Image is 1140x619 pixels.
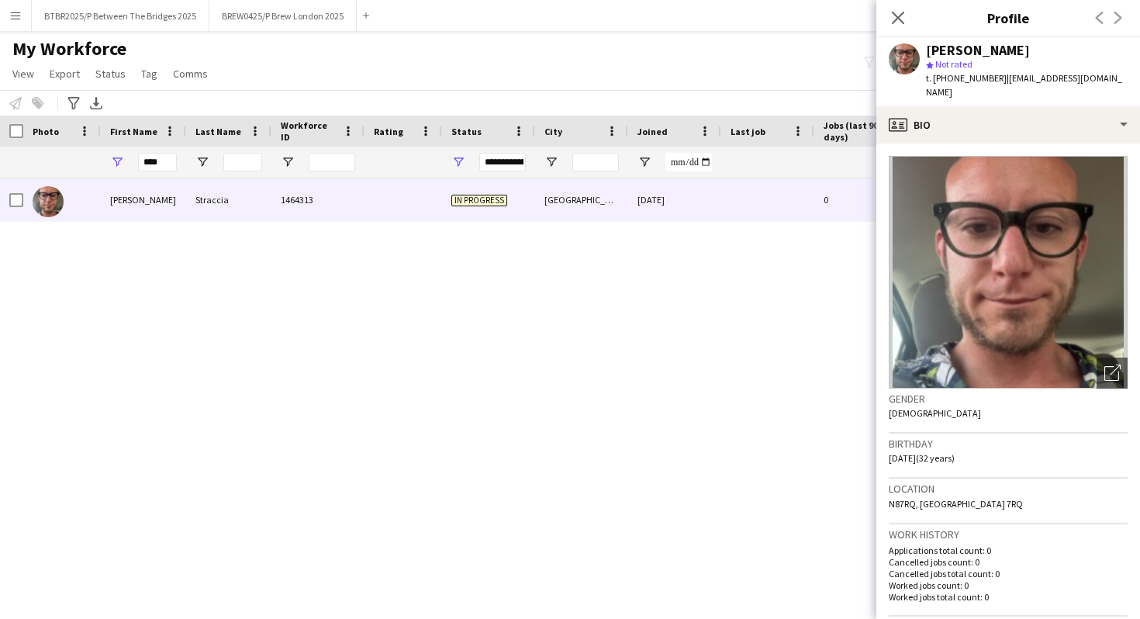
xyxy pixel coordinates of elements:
span: Workforce ID [281,119,337,143]
span: Tag [141,67,157,81]
div: Straccia [186,178,271,221]
div: 0 [814,178,915,221]
img: Alessandro Straccia [33,186,64,217]
span: t. [PHONE_NUMBER] [926,72,1007,84]
p: Worked jobs total count: 0 [889,591,1128,603]
button: Open Filter Menu [110,155,124,169]
span: Joined [637,126,668,137]
h3: Profile [876,8,1140,28]
div: [DATE] [628,178,721,221]
span: Rating [374,126,403,137]
span: [DEMOGRAPHIC_DATA] [889,407,981,419]
span: First Name [110,126,157,137]
div: Open photos pop-in [1097,358,1128,389]
input: Last Name Filter Input [223,153,262,171]
span: Photo [33,126,59,137]
button: BREW0425/P Brew London 2025 [209,1,357,31]
a: Status [89,64,132,84]
input: City Filter Input [572,153,619,171]
div: [PERSON_NAME] [926,43,1030,57]
h3: Gender [889,392,1128,406]
h3: Work history [889,527,1128,541]
span: Status [95,67,126,81]
p: Applications total count: 0 [889,545,1128,556]
button: BTBR2025/P Between The Bridges 2025 [32,1,209,31]
span: Jobs (last 90 days) [824,119,887,143]
div: 1464313 [271,178,364,221]
span: Last job [731,126,765,137]
h3: Birthday [889,437,1128,451]
span: Not rated [935,58,972,70]
h3: Location [889,482,1128,496]
img: Crew avatar or photo [889,156,1128,389]
input: First Name Filter Input [138,153,177,171]
span: My Workforce [12,37,126,61]
div: [GEOGRAPHIC_DATA] [535,178,628,221]
input: Workforce ID Filter Input [309,153,355,171]
a: View [6,64,40,84]
span: N87RQ, [GEOGRAPHIC_DATA] 7RQ [889,498,1023,510]
a: Comms [167,64,214,84]
p: Worked jobs count: 0 [889,579,1128,591]
button: Open Filter Menu [281,155,295,169]
button: Open Filter Menu [195,155,209,169]
a: Tag [135,64,164,84]
div: [PERSON_NAME] [101,178,186,221]
button: Open Filter Menu [637,155,651,169]
app-action-btn: Export XLSX [87,94,105,112]
span: [DATE] (32 years) [889,452,955,464]
span: Status [451,126,482,137]
app-action-btn: Advanced filters [64,94,83,112]
input: Joined Filter Input [665,153,712,171]
span: Comms [173,67,208,81]
button: Open Filter Menu [451,155,465,169]
a: Export [43,64,86,84]
p: Cancelled jobs total count: 0 [889,568,1128,579]
span: Export [50,67,80,81]
p: Cancelled jobs count: 0 [889,556,1128,568]
span: In progress [451,195,507,206]
span: | [EMAIL_ADDRESS][DOMAIN_NAME] [926,72,1122,98]
button: Open Filter Menu [544,155,558,169]
span: City [544,126,562,137]
span: Last Name [195,126,241,137]
div: Bio [876,106,1140,144]
span: View [12,67,34,81]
